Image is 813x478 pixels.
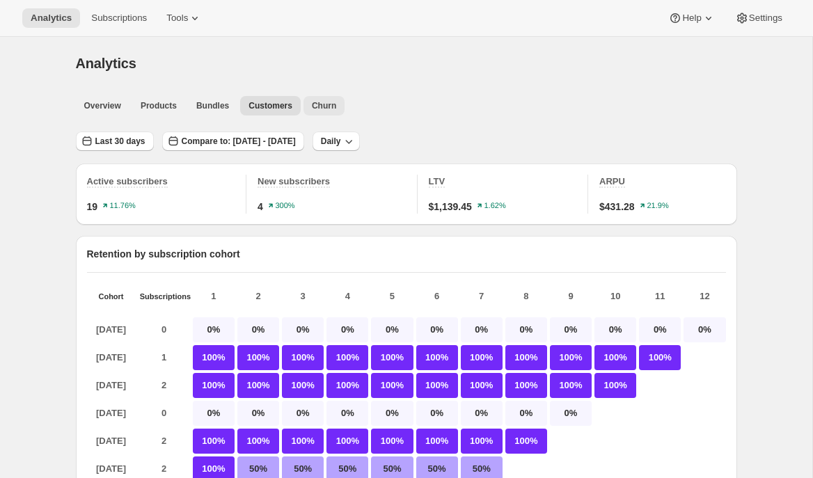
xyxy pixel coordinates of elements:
p: 4 [326,289,368,303]
span: Active subscribers [87,176,168,186]
p: 1 [193,289,235,303]
p: 9 [550,289,592,303]
p: [DATE] [87,401,136,426]
button: Help [660,8,723,28]
button: Analytics [22,8,80,28]
p: [DATE] [87,345,136,370]
p: 2 [237,289,279,303]
p: 0% [371,317,413,342]
p: 100% [237,429,279,454]
text: 11.76% [110,202,136,210]
p: 100% [416,429,458,454]
p: 0% [193,317,235,342]
span: Tools [166,13,188,24]
span: Last 30 days [95,136,145,147]
button: Subscriptions [83,8,155,28]
button: Tools [158,8,210,28]
p: 100% [594,345,636,370]
p: 100% [416,373,458,398]
p: 100% [416,345,458,370]
p: 12 [684,289,725,303]
span: Compare to: [DATE] - [DATE] [182,136,296,147]
button: Last 30 days [76,132,154,151]
p: 0% [550,317,592,342]
p: 100% [505,345,547,370]
p: Cohort [87,292,136,301]
p: 100% [326,373,368,398]
p: 100% [371,373,413,398]
p: 100% [282,429,324,454]
text: 300% [275,202,294,210]
p: 100% [594,373,636,398]
p: Retention by subscription cohort [87,247,726,261]
p: 100% [237,373,279,398]
span: Analytics [76,56,136,71]
p: 11 [639,289,681,303]
p: 100% [505,373,547,398]
span: $1,139.45 [429,200,472,214]
p: 100% [237,345,279,370]
p: 100% [326,429,368,454]
p: 100% [639,345,681,370]
p: 0% [505,401,547,426]
p: 0% [326,401,368,426]
p: 100% [371,429,413,454]
p: 0% [416,317,458,342]
span: Products [141,100,177,111]
span: $431.28 [599,200,635,214]
span: 4 [258,200,263,214]
span: New subscribers [258,176,330,186]
span: Settings [749,13,782,24]
span: Overview [84,100,121,111]
p: 0% [237,401,279,426]
p: 0% [193,401,235,426]
p: 0% [326,317,368,342]
p: 0 [140,317,189,342]
span: LTV [429,176,445,186]
p: 7 [461,289,503,303]
p: [DATE] [87,429,136,454]
span: Analytics [31,13,72,24]
p: 5 [371,289,413,303]
p: Subscriptions [140,292,189,301]
p: 100% [461,345,503,370]
span: Help [682,13,701,24]
p: 0 [140,401,189,426]
p: 100% [282,373,324,398]
text: 21.9% [647,202,668,210]
p: 8 [505,289,547,303]
p: 100% [461,373,503,398]
p: 3 [282,289,324,303]
p: 100% [550,345,592,370]
p: 100% [282,345,324,370]
p: 2 [140,373,189,398]
p: 100% [193,373,235,398]
span: ARPU [599,176,625,186]
button: Compare to: [DATE] - [DATE] [162,132,304,151]
p: 1 [140,345,189,370]
p: 0% [371,401,413,426]
button: Daily [313,132,361,151]
p: 100% [550,373,592,398]
p: 0% [461,317,503,342]
p: 0% [237,317,279,342]
p: 100% [461,429,503,454]
p: 100% [193,429,235,454]
span: Customers [248,100,292,111]
p: 2 [140,429,189,454]
p: 0% [282,317,324,342]
p: 0% [461,401,503,426]
p: 0% [505,317,547,342]
span: 19 [87,200,98,214]
p: 0% [550,401,592,426]
button: Settings [727,8,791,28]
span: Subscriptions [91,13,147,24]
p: 100% [505,429,547,454]
p: 0% [594,317,636,342]
p: 100% [371,345,413,370]
p: 100% [326,345,368,370]
p: 0% [282,401,324,426]
span: Daily [321,136,341,147]
p: 6 [416,289,458,303]
span: Bundles [196,100,229,111]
